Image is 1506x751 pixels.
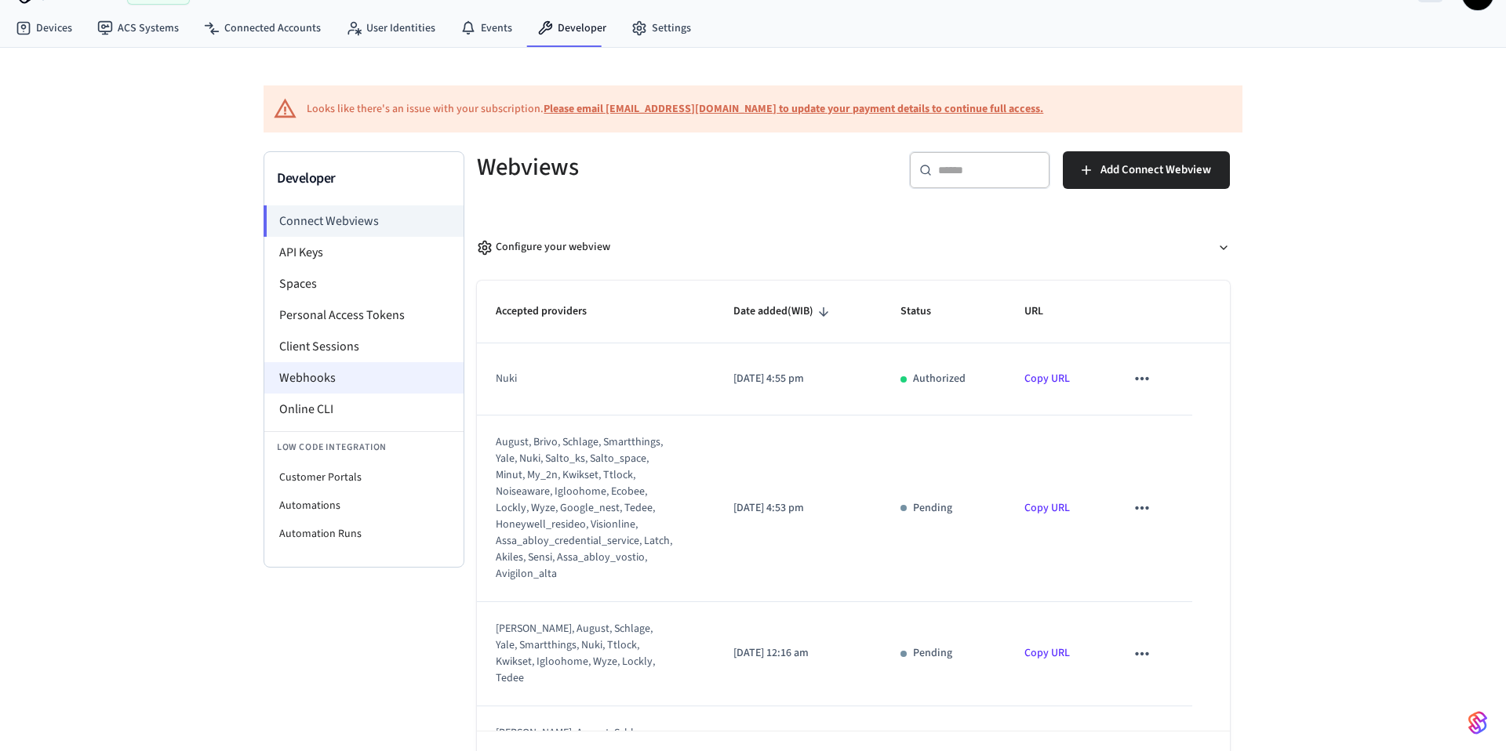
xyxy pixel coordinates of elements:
[1100,160,1211,180] span: Add Connect Webview
[544,101,1043,117] a: Please email [EMAIL_ADDRESS][DOMAIN_NAME] to update your payment details to continue full access.
[1024,500,1070,516] a: Copy URL
[3,14,85,42] a: Devices
[264,237,464,268] li: API Keys
[264,520,464,548] li: Automation Runs
[619,14,704,42] a: Settings
[733,645,863,662] p: [DATE] 12:16 am
[264,362,464,394] li: Webhooks
[264,268,464,299] li: Spaces
[307,101,1043,118] div: Looks like there's an issue with your subscription.
[264,394,464,425] li: Online CLI
[264,331,464,362] li: Client Sessions
[264,463,464,492] li: Customer Portals
[496,371,675,387] div: nuki
[277,168,451,190] h3: Developer
[913,500,952,517] p: Pending
[913,371,966,387] p: Authorized
[448,14,525,42] a: Events
[264,205,464,237] li: Connect Webviews
[85,14,191,42] a: ACS Systems
[264,492,464,520] li: Automations
[1024,371,1070,386] a: Copy URL
[496,621,675,687] div: [PERSON_NAME], august, schlage, yale, smartthings, nuki, ttlock, kwikset, igloohome, wyze, lockly...
[477,151,844,183] h5: Webviews
[733,371,863,387] p: [DATE] 4:55 pm
[264,299,464,331] li: Personal Access Tokens
[477,227,1230,268] button: Configure your webview
[913,645,952,662] p: Pending
[333,14,448,42] a: User Identities
[477,239,610,256] div: Configure your webview
[1024,645,1070,661] a: Copy URL
[900,299,951,324] span: Status
[733,500,863,517] p: [DATE] 4:53 pm
[1063,151,1230,189] button: Add Connect Webview
[496,434,675,582] div: august, brivo, schlage, smartthings, yale, nuki, salto_ks, salto_space, minut, my_2n, kwikset, tt...
[733,299,834,324] span: Date added(WIB)
[525,14,619,42] a: Developer
[1024,299,1064,324] span: URL
[1468,710,1487,735] img: SeamLogoGradient.69752ec5.svg
[191,14,333,42] a: Connected Accounts
[264,431,464,463] li: Low Code Integration
[496,299,607,324] span: Accepted providers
